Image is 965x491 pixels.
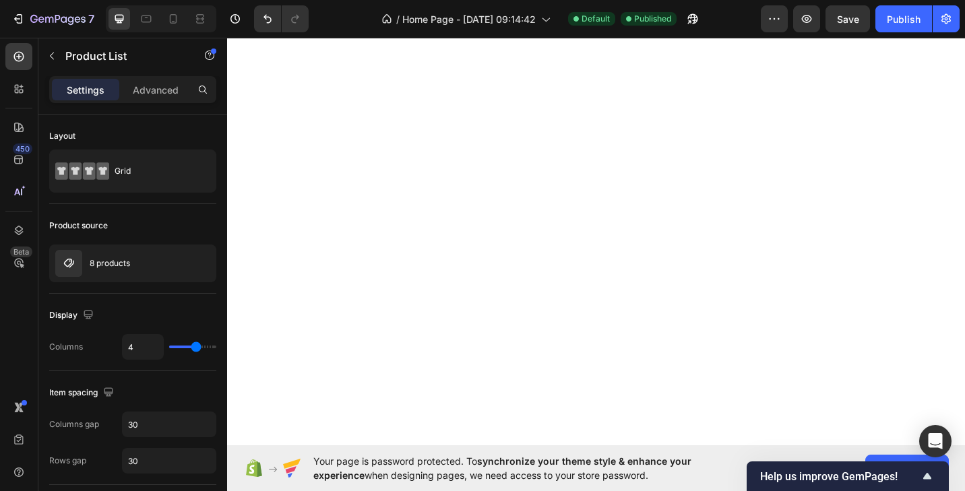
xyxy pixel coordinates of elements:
[67,83,104,97] p: Settings
[10,247,32,257] div: Beta
[55,250,82,277] img: product feature img
[65,48,180,64] p: Product List
[49,418,99,430] div: Columns gap
[49,306,96,325] div: Display
[88,11,94,27] p: 7
[5,5,100,32] button: 7
[313,454,744,482] span: Your page is password protected. To when designing pages, we need access to your store password.
[123,335,163,359] input: Auto
[396,12,400,26] span: /
[313,455,691,481] span: synchronize your theme style & enhance your experience
[115,156,197,187] div: Grid
[49,341,83,353] div: Columns
[49,130,75,142] div: Layout
[865,455,949,482] button: Allow access
[49,384,117,402] div: Item spacing
[634,13,671,25] span: Published
[402,12,536,26] span: Home Page - [DATE] 09:14:42
[760,468,935,484] button: Show survey - Help us improve GemPages!
[826,5,870,32] button: Save
[133,83,179,97] p: Advanced
[49,455,86,467] div: Rows gap
[227,36,965,447] iframe: Design area
[123,449,216,473] input: Auto
[123,412,216,436] input: Auto
[254,5,309,32] div: Undo/Redo
[90,259,130,268] p: 8 products
[760,470,919,483] span: Help us improve GemPages!
[49,220,108,232] div: Product source
[887,12,921,26] div: Publish
[837,13,859,25] span: Save
[582,13,610,25] span: Default
[13,143,32,154] div: 450
[919,425,952,457] div: Open Intercom Messenger
[875,5,932,32] button: Publish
